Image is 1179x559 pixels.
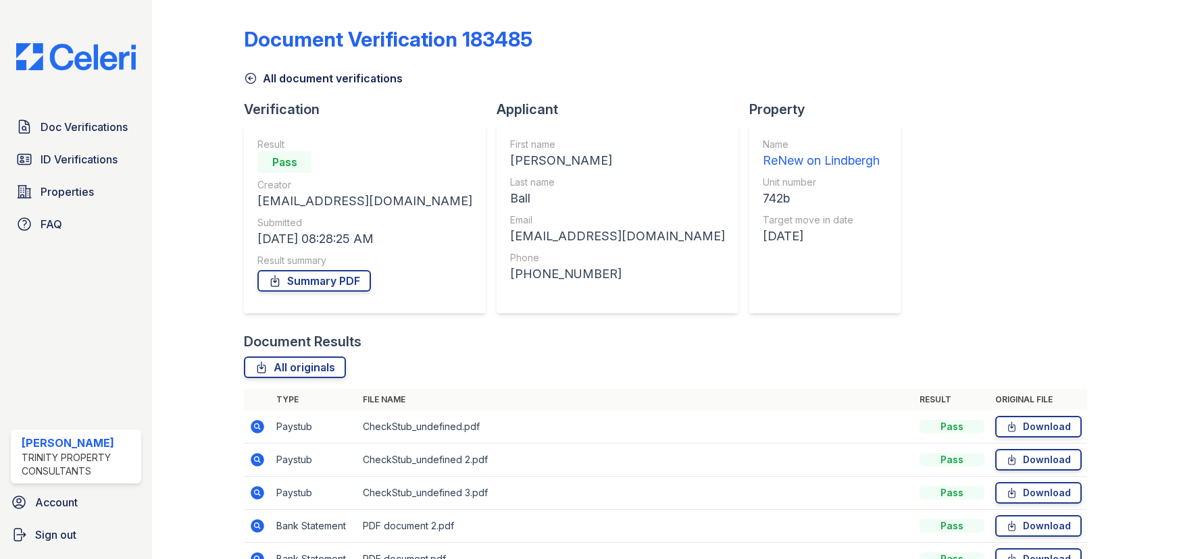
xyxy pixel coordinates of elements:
[244,70,403,86] a: All document verifications
[5,489,147,516] a: Account
[510,138,725,151] div: First name
[257,138,472,151] div: Result
[11,146,141,173] a: ID Verifications
[357,410,914,444] td: CheckStub_undefined.pdf
[11,113,141,140] a: Doc Verifications
[11,211,141,238] a: FAQ
[510,213,725,227] div: Email
[11,178,141,205] a: Properties
[22,435,136,451] div: [PERSON_NAME]
[1122,505,1165,545] iframe: chat widget
[914,389,990,410] th: Result
[35,527,76,543] span: Sign out
[763,213,880,227] div: Target move in date
[271,477,357,510] td: Paystub
[510,189,725,208] div: Ball
[257,178,472,192] div: Creator
[510,151,725,170] div: [PERSON_NAME]
[41,119,128,135] span: Doc Verifications
[257,230,472,248] div: [DATE] 08:28:25 AM
[244,100,497,119] div: Verification
[257,151,311,173] div: Pass
[244,27,532,51] div: Document Verification 183485
[763,151,880,170] div: ReNew on Lindbergh
[995,515,1082,537] a: Download
[995,482,1082,504] a: Download
[257,192,472,211] div: [EMAIL_ADDRESS][DOMAIN_NAME]
[990,389,1087,410] th: Original file
[41,216,62,232] span: FAQ
[244,356,346,378] a: All originals
[920,519,984,533] div: Pass
[510,251,725,265] div: Phone
[357,389,914,410] th: File name
[257,254,472,267] div: Result summary
[763,138,880,151] div: Name
[5,43,147,70] img: CE_Logo_Blue-a8612792a0a2168367f1c8372b55b34899dd931a85d93a1a3d3e32e68fde9ad4.png
[763,138,880,170] a: Name ReNew on Lindbergh
[271,444,357,477] td: Paystub
[995,449,1082,471] a: Download
[763,227,880,246] div: [DATE]
[357,477,914,510] td: CheckStub_undefined 3.pdf
[749,100,911,119] div: Property
[35,494,78,510] span: Account
[510,176,725,189] div: Last name
[510,227,725,246] div: [EMAIL_ADDRESS][DOMAIN_NAME]
[244,332,361,351] div: Document Results
[763,189,880,208] div: 742b
[22,451,136,478] div: Trinity Property Consultants
[995,416,1082,437] a: Download
[41,151,118,167] span: ID Verifications
[257,216,472,230] div: Submitted
[257,270,371,292] a: Summary PDF
[271,389,357,410] th: Type
[41,184,94,200] span: Properties
[497,100,749,119] div: Applicant
[920,486,984,500] div: Pass
[5,521,147,548] a: Sign out
[920,453,984,467] div: Pass
[271,410,357,444] td: Paystub
[763,176,880,189] div: Unit number
[271,510,357,543] td: Bank Statement
[357,510,914,543] td: PDF document 2.pdf
[920,420,984,433] div: Pass
[510,265,725,284] div: [PHONE_NUMBER]
[357,444,914,477] td: CheckStub_undefined 2.pdf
